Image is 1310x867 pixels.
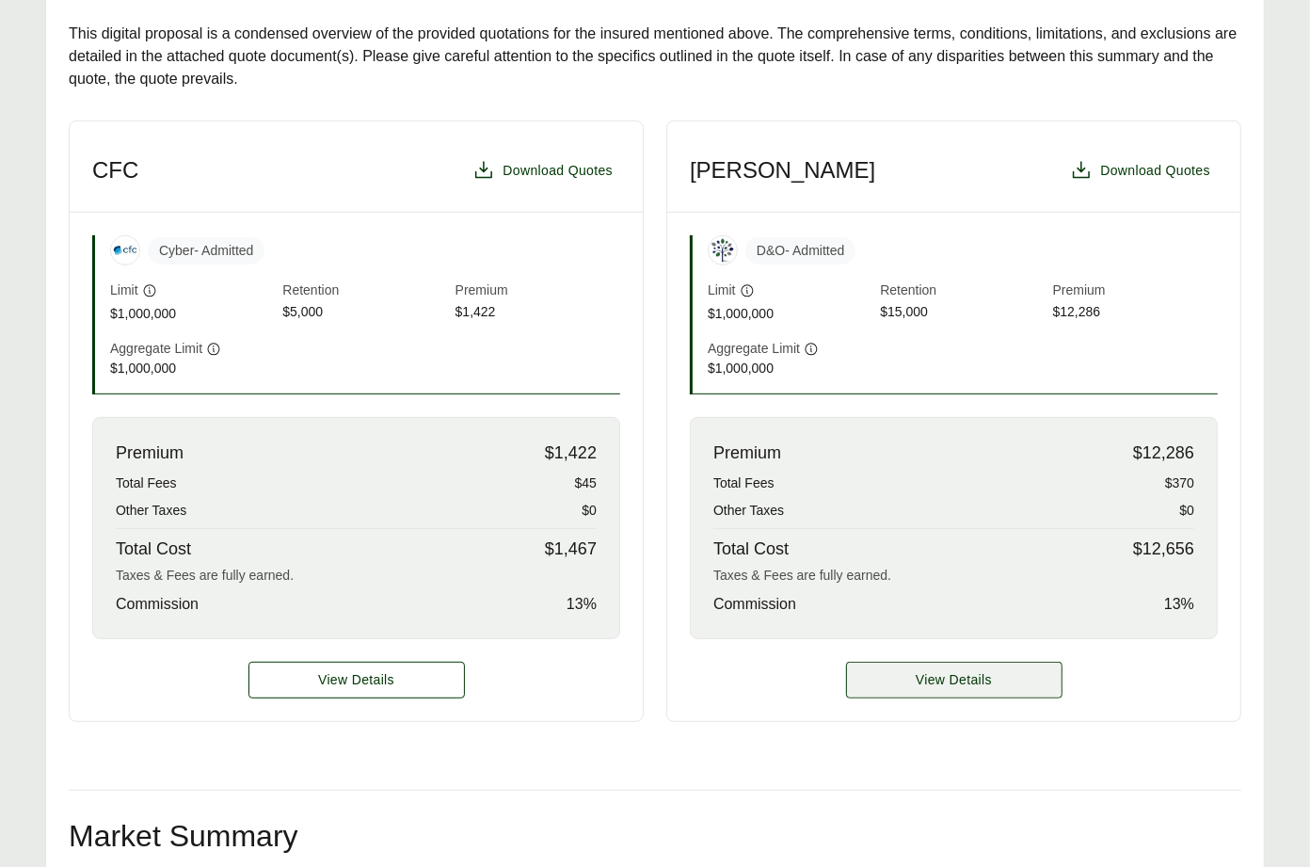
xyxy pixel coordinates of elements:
span: $1,000,000 [110,304,275,324]
button: View Details [846,662,1062,698]
button: Download Quotes [1062,152,1218,189]
span: Commission [116,593,199,616]
span: $1,000,000 [110,359,275,378]
button: Download Quotes [465,152,620,189]
span: Cyber - Admitted [148,237,264,265]
span: $12,286 [1133,441,1194,466]
span: Total Fees [116,474,177,493]
span: D&O - Admitted [745,237,855,265]
img: Berkley Management Protection [709,236,737,265]
a: Berkley MP details [846,662,1062,698]
span: $1,467 [545,537,597,562]
span: Premium [713,441,781,466]
span: Aggregate Limit [708,339,800,359]
span: Other Taxes [713,501,784,521]
span: $370 [1165,474,1194,493]
h2: Market Summary [69,821,1241,851]
span: $1,000,000 [708,359,872,378]
span: Limit [110,281,138,300]
span: $0 [582,501,597,521]
span: Download Quotes [503,161,613,181]
span: Premium [1053,281,1218,302]
span: $1,000,000 [708,304,872,324]
span: Premium [455,281,620,302]
h3: CFC [92,156,138,185]
span: Aggregate Limit [110,339,202,359]
span: $45 [575,474,597,493]
div: Taxes & Fees are fully earned. [116,566,597,586]
h3: [PERSON_NAME] [690,156,875,185]
span: Total Cost [713,537,789,562]
span: $0 [1179,501,1194,521]
span: Total Cost [116,537,191,562]
span: 13 % [567,593,597,616]
a: CFC details [248,662,465,698]
span: $1,422 [545,441,597,466]
span: Commission [713,593,796,616]
span: $1,422 [455,302,620,324]
div: Taxes & Fees are fully earned. [713,566,1194,586]
span: Download Quotes [1100,161,1210,181]
span: Retention [880,281,1045,302]
span: View Details [916,670,992,690]
span: $5,000 [282,302,447,324]
span: Retention [282,281,447,302]
span: 13 % [1164,593,1194,616]
span: Limit [708,281,736,300]
img: CFC [111,236,139,265]
span: Other Taxes [116,501,186,521]
span: View Details [318,670,394,690]
span: $12,286 [1053,302,1218,324]
span: Total Fees [713,474,775,493]
button: View Details [248,662,465,698]
span: Premium [116,441,184,466]
span: $15,000 [880,302,1045,324]
span: $12,656 [1133,537,1194,562]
